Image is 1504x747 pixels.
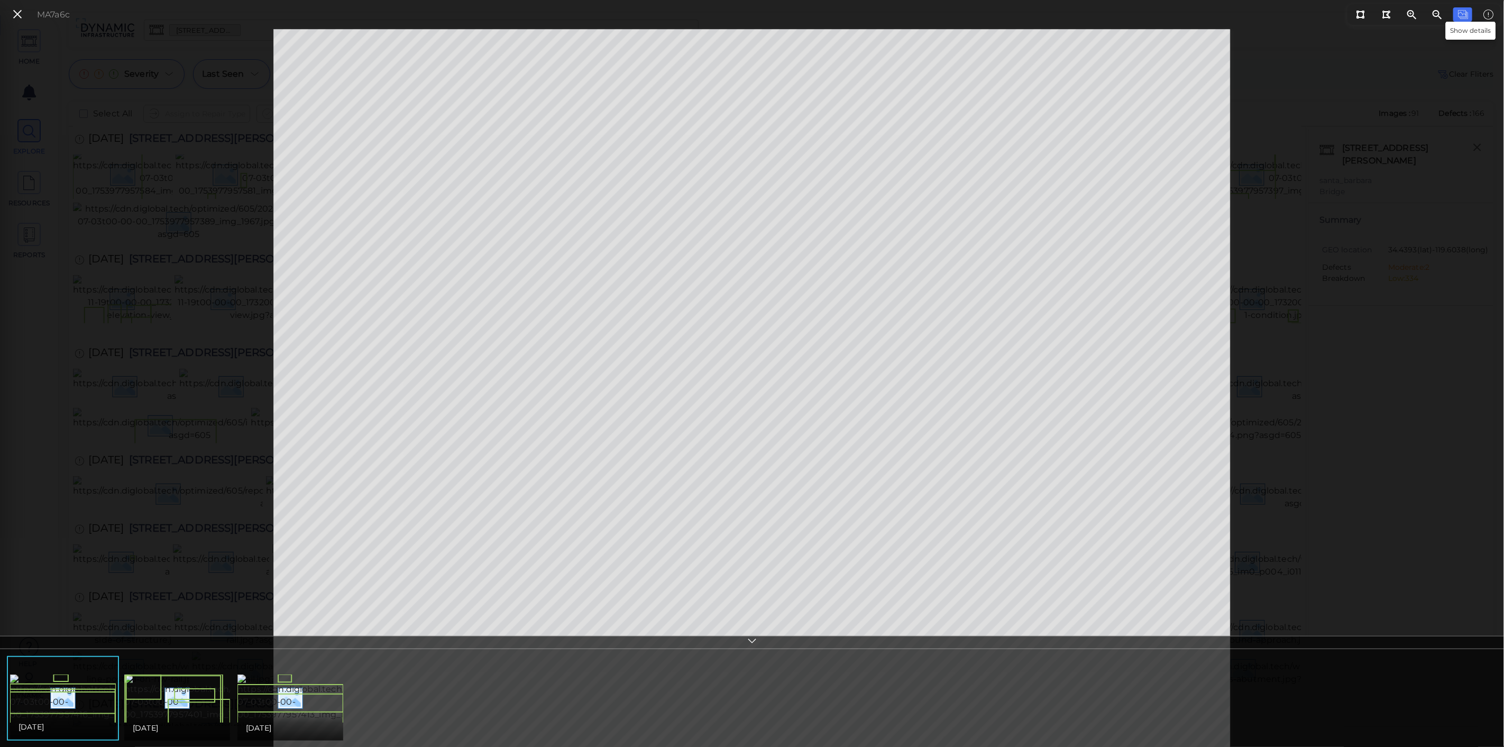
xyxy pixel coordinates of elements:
[1459,699,1496,739] iframe: Chat
[237,675,429,721] img: https://cdn.diglobal.tech/width210/605/2025-07-03t00-00-00_1753977957413_img_1973.jpg?asgd=605
[19,721,44,733] span: [DATE]
[133,722,158,734] span: [DATE]
[10,675,202,721] img: https://cdn.diglobal.tech/width210/605/2025-07-03t00-00-00_1753977957416_img_1972.jpg?asgd=605
[124,675,316,721] img: https://cdn.diglobal.tech/width210/605/2025-07-03t00-00-00_1753977957401_img_1969.jpg?asgd=605
[37,8,70,21] div: MA7a6c
[246,722,271,734] span: [DATE]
